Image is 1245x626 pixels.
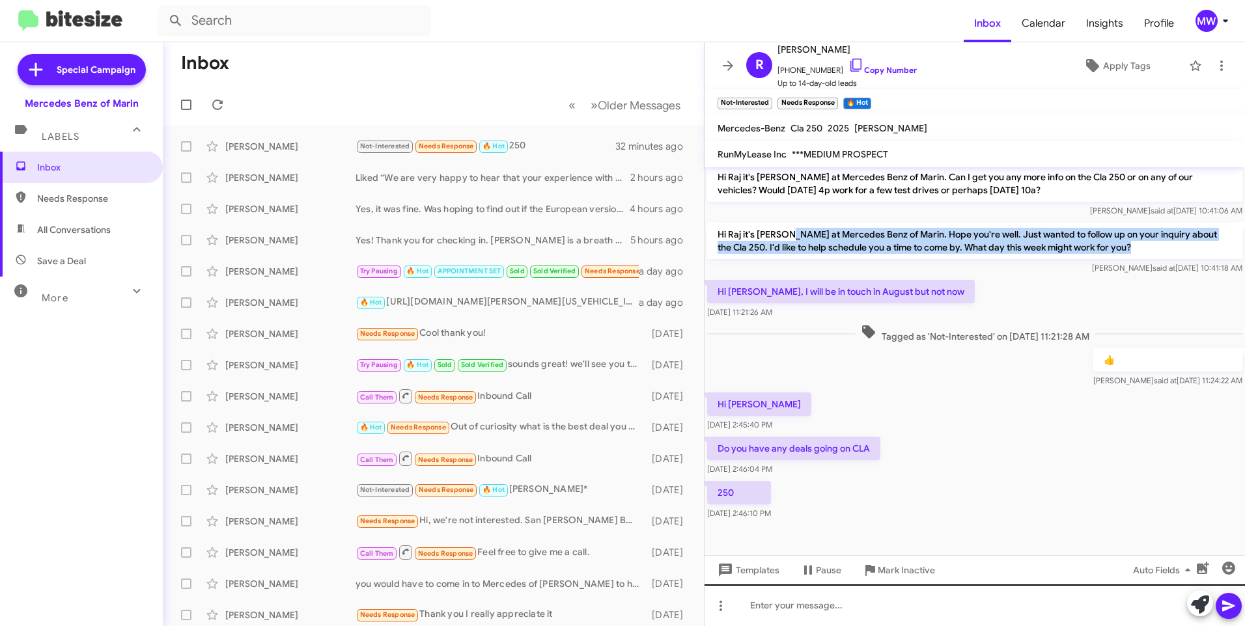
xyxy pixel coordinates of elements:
[225,359,356,372] div: [PERSON_NAME]
[18,54,146,85] a: Special Campaign
[356,357,646,372] div: sounds great! we'll see you then
[419,485,474,494] span: Needs Response
[630,202,693,215] div: 4 hours ago
[533,267,576,275] span: Sold Verified
[854,122,927,134] span: [PERSON_NAME]
[42,131,79,143] span: Labels
[225,171,356,184] div: [PERSON_NAME]
[1153,263,1175,273] span: said at
[356,607,646,622] div: Thank you I really appreciate it
[964,5,1011,42] a: Inbox
[360,423,382,431] span: 🔥 Hot
[360,485,410,494] span: Not-Interested
[356,513,646,528] div: Hi, we're not interested. San [PERSON_NAME] BMW is prepared to lease us a new 2026 iX with all th...
[707,420,772,429] span: [DATE] 2:45:40 PM
[37,192,148,205] span: Needs Response
[568,97,576,113] span: «
[225,390,356,403] div: [PERSON_NAME]
[356,420,646,435] div: Out of curiosity what is the best deal you are able to do?
[777,98,837,109] small: Needs Response
[406,267,428,275] span: 🔥 Hot
[852,558,945,582] button: Mark Inactive
[1123,558,1206,582] button: Auto Fields
[843,98,871,109] small: 🔥 Hot
[718,122,785,134] span: Mercedes-Benz
[225,234,356,247] div: [PERSON_NAME]
[561,92,583,118] button: Previous
[1092,263,1242,273] span: [PERSON_NAME] [DATE] 10:41:18 AM
[591,97,598,113] span: »
[225,296,356,309] div: [PERSON_NAME]
[438,267,501,275] span: APPOINTMENT SET
[461,361,504,369] span: Sold Verified
[639,265,693,278] div: a day ago
[356,544,646,560] div: Feel free to give me a call.
[391,423,446,431] span: Needs Response
[225,421,356,434] div: [PERSON_NAME]
[646,546,693,559] div: [DATE]
[356,202,630,215] div: Yes, it was fine. Was hoping to find out if the European version of the ev Metris was coming to t...
[225,140,356,153] div: [PERSON_NAME]
[1154,375,1177,385] span: said at
[792,148,888,160] span: ***MEDIUM PROSPECT
[360,298,382,306] span: 🔥 Hot
[715,558,779,582] span: Templates
[585,267,640,275] span: Needs Response
[360,267,398,275] span: Try Pausing
[1076,5,1134,42] a: Insights
[356,234,630,247] div: Yes! Thank you for checking in. [PERSON_NAME] is a breath of fresh air for a car dealership.
[418,456,473,464] span: Needs Response
[583,92,688,118] button: Next
[598,98,680,113] span: Older Messages
[646,608,693,621] div: [DATE]
[1050,54,1182,77] button: Apply Tags
[646,452,693,465] div: [DATE]
[718,148,787,160] span: RunMyLease Inc
[225,265,356,278] div: [PERSON_NAME]
[828,122,849,134] span: 2025
[707,481,771,504] p: 250
[360,329,415,338] span: Needs Response
[225,452,356,465] div: [PERSON_NAME]
[25,97,139,110] div: Mercedes Benz of Marin
[755,55,764,75] span: R
[1103,54,1151,77] span: Apply Tags
[356,577,646,590] div: you would have to come in to Mercedes of [PERSON_NAME] to have [PERSON_NAME] work with you directly
[1093,348,1242,372] p: 👍
[356,171,630,184] div: Liked “We are very happy to hear that your experience with [PERSON_NAME] and [PERSON_NAME] has be...
[356,139,615,154] div: 250
[158,5,431,36] input: Search
[57,63,135,76] span: Special Campaign
[360,456,394,464] span: Call Them
[615,140,693,153] div: 32 minutes ago
[1090,206,1242,215] span: [PERSON_NAME] [DATE] 10:41:06 AM
[225,577,356,590] div: [PERSON_NAME]
[438,361,453,369] span: Sold
[1151,206,1173,215] span: said at
[646,327,693,340] div: [DATE]
[225,515,356,528] div: [PERSON_NAME]
[878,558,935,582] span: Mark Inactive
[510,267,525,275] span: Sold
[37,161,148,174] span: Inbox
[225,483,356,497] div: [PERSON_NAME]
[1133,558,1196,582] span: Auto Fields
[418,549,473,558] span: Needs Response
[646,515,693,528] div: [DATE]
[406,361,428,369] span: 🔥 Hot
[1011,5,1076,42] a: Calendar
[707,437,880,460] p: Do you have any deals going on CLA
[1093,375,1242,385] span: [PERSON_NAME] [DATE] 11:24:22 AM
[561,92,688,118] nav: Page navigation example
[705,558,790,582] button: Templates
[356,264,639,279] div: Dear Both, I have been remiss in filling out the dealer survey I received after leasing my new ca...
[181,53,229,74] h1: Inbox
[483,485,505,494] span: 🔥 Hot
[356,295,639,310] div: [URL][DOMAIN_NAME][PERSON_NAME][US_VEHICLE_IDENTIFICATION_NUMBER]
[1196,10,1218,32] div: MW
[707,165,1242,202] p: Hi Raj it's [PERSON_NAME] at Mercedes Benz of Marin. Can I get you any more info on the Cla 250 o...
[777,77,917,90] span: Up to 14-day-old leads
[707,392,811,416] p: Hi [PERSON_NAME]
